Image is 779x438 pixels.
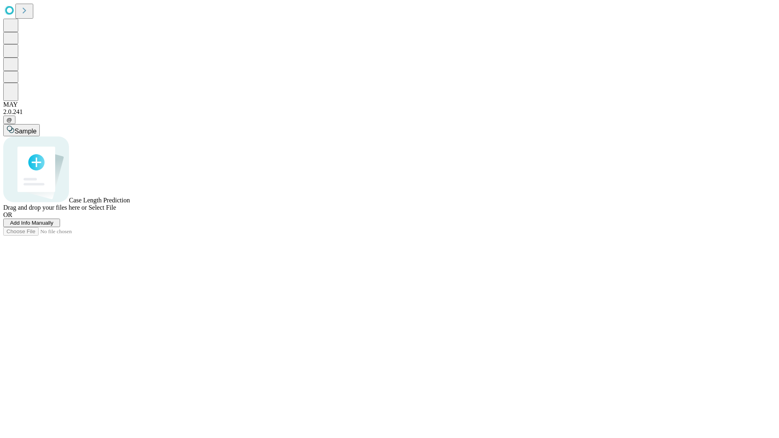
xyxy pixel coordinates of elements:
button: Sample [3,124,40,136]
span: Add Info Manually [10,220,54,226]
div: 2.0.241 [3,108,776,116]
div: MAY [3,101,776,108]
button: Add Info Manually [3,219,60,227]
span: OR [3,211,12,218]
span: Sample [15,128,37,135]
span: Case Length Prediction [69,197,130,204]
button: @ [3,116,15,124]
span: Select File [88,204,116,211]
span: @ [6,117,12,123]
span: Drag and drop your files here or [3,204,87,211]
